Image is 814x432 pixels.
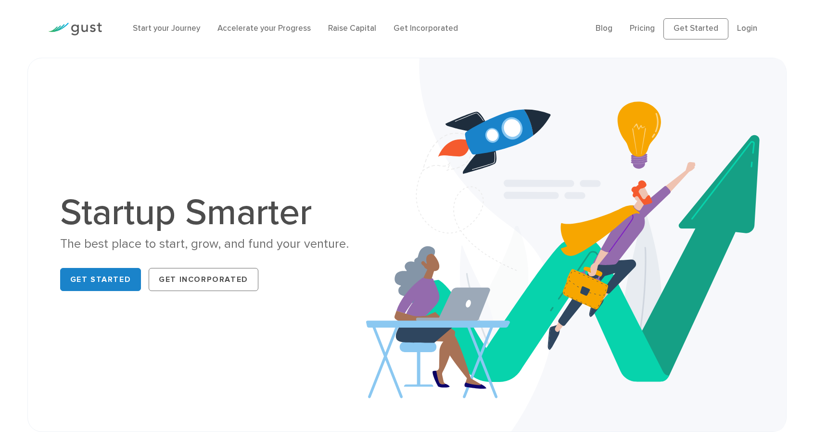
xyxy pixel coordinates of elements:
a: Get Started [60,268,141,291]
a: Login [737,24,757,33]
a: Get Incorporated [394,24,458,33]
img: Startup Smarter Hero [366,58,786,432]
a: Raise Capital [328,24,376,33]
a: Blog [596,24,612,33]
a: Accelerate your Progress [217,24,311,33]
img: Gust Logo [48,23,102,36]
a: Pricing [630,24,655,33]
a: Get Incorporated [149,268,258,291]
a: Start your Journey [133,24,200,33]
h1: Startup Smarter [60,194,392,231]
a: Get Started [663,18,728,39]
div: The best place to start, grow, and fund your venture. [60,236,392,253]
